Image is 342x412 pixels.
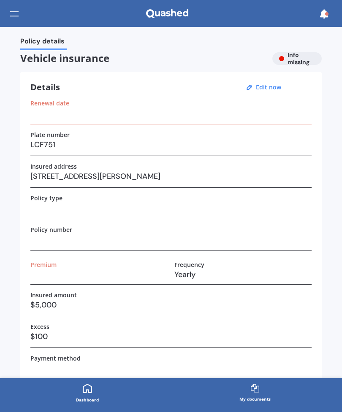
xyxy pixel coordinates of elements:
label: Frequency [174,261,204,268]
a: My documents [171,378,339,409]
h3: [STREET_ADDRESS][PERSON_NAME] [30,170,312,183]
span: Policy details [20,37,65,48]
label: Plate number [30,131,70,138]
a: Dashboard [3,378,171,409]
h3: Details [30,82,60,93]
h3: $5,000 [30,299,312,311]
label: Insured amount [30,291,77,299]
label: Premium [30,261,57,268]
h3: $100 [30,330,312,343]
button: Edit now [253,83,284,91]
label: Renewal date [30,100,69,107]
label: Policy number [30,226,72,233]
label: Insured address [30,163,77,170]
span: Vehicle insurance [20,52,272,65]
div: My documents [239,395,271,403]
label: Policy type [30,194,62,202]
u: Edit now [256,83,281,91]
label: Excess [30,323,49,330]
div: Dashboard [76,396,99,404]
label: Payment method [30,355,81,362]
h3: LCF751 [30,138,312,151]
h3: Yearly [174,268,312,281]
